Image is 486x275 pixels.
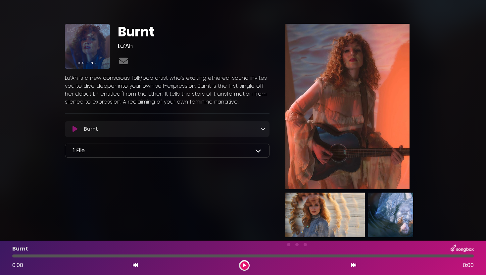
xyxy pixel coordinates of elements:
[285,193,365,237] img: E4bOXCwUSbicjIkgvK0R
[451,245,474,253] img: songbox-logo-white.png
[118,42,269,50] h3: Lu’Ah
[285,24,410,189] img: Main Media
[463,261,474,269] span: 0:00
[73,147,85,155] p: 1 File
[65,74,269,106] p: Lu’Ah is a new conscious folk/pop artist who’s exciting ethereal sound invites you to dive deeper...
[65,24,110,69] img: ivbyEHs5RP69CeIzYWlK
[118,24,269,40] h1: Burnt
[12,245,28,253] p: Burnt
[84,125,98,133] p: Burnt
[12,261,23,269] span: 0:00
[368,193,448,237] img: lK4wMp2aSkiVQiXXyYxo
